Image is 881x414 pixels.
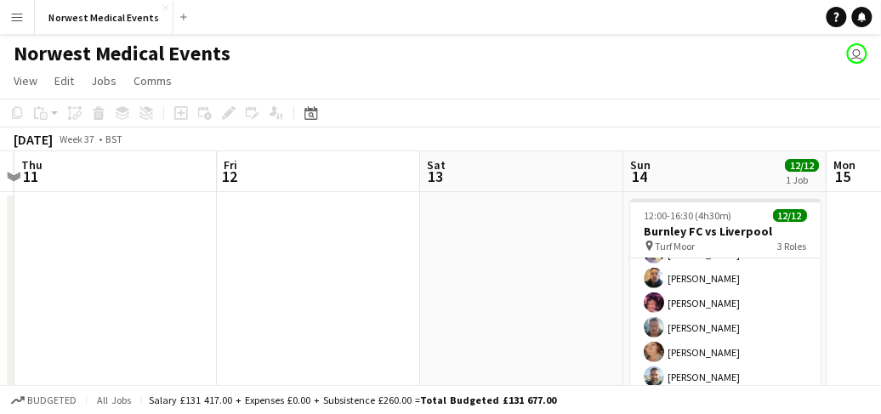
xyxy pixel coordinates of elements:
span: Turf Moor [656,240,696,252]
a: Jobs [84,70,123,92]
a: Edit [48,70,81,92]
span: Thu [21,157,43,173]
div: BST [105,133,122,145]
span: 15 [832,167,856,186]
button: Budgeted [9,391,79,410]
span: 14 [628,167,651,186]
h3: Burnley FC vs Liverpool [631,224,821,239]
span: Total Budgeted £131 677.00 [420,394,556,406]
a: Comms [127,70,179,92]
span: 11 [19,167,43,186]
span: 12/12 [774,209,808,222]
span: All jobs [94,394,134,406]
a: View [7,70,44,92]
span: 12 [222,167,238,186]
span: Edit [54,73,74,88]
span: Comms [134,73,172,88]
h1: Norwest Medical Events [14,41,230,66]
span: Sat [428,157,446,173]
div: 1 Job [787,173,819,186]
span: Budgeted [27,394,77,406]
span: Sun [631,157,651,173]
button: Norwest Medical Events [35,1,173,34]
span: 13 [425,167,446,186]
span: 3 Roles [779,240,808,252]
span: 12/12 [786,159,820,172]
span: Jobs [91,73,117,88]
span: 12:00-16:30 (4h30m) [645,209,733,222]
span: View [14,73,37,88]
div: [DATE] [14,131,53,148]
div: Salary £131 417.00 + Expenses £0.00 + Subsistence £260.00 = [149,394,556,406]
span: Mon [834,157,856,173]
span: Fri [225,157,238,173]
app-user-avatar: Rory Murphy [847,43,867,64]
span: Week 37 [56,133,99,145]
